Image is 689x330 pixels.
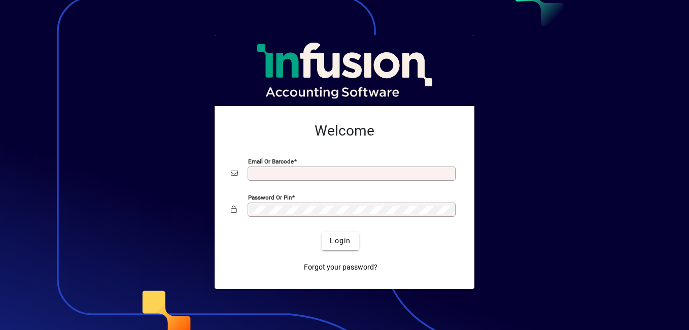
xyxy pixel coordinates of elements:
[248,157,294,164] mat-label: Email or Barcode
[248,193,292,201] mat-label: Password or Pin
[231,122,458,140] h2: Welcome
[330,236,351,246] span: Login
[300,258,382,277] a: Forgot your password?
[304,262,377,273] span: Forgot your password?
[322,232,359,250] button: Login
